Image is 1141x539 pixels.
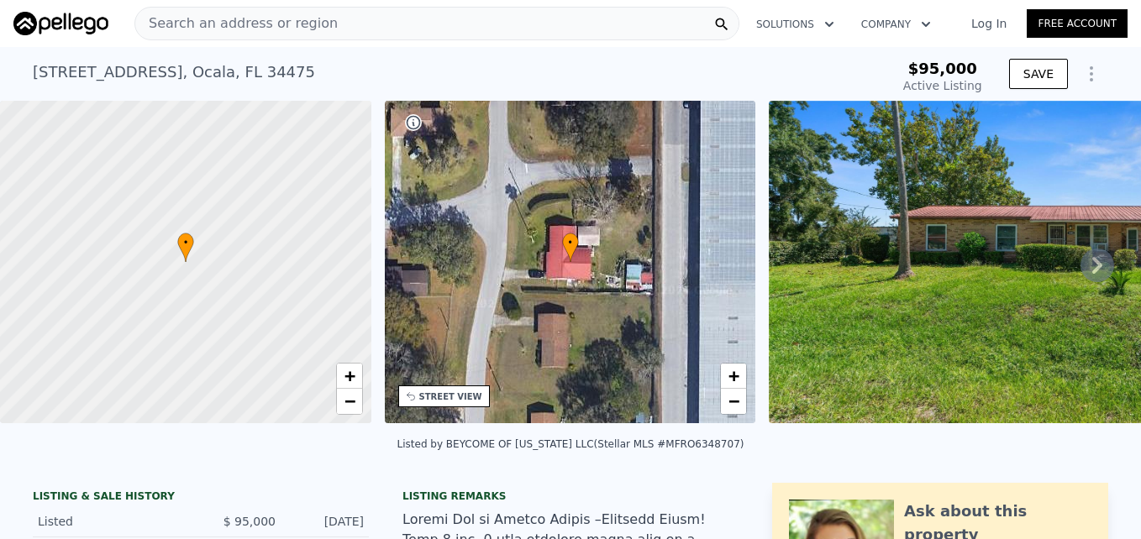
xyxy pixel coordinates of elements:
a: Log In [951,15,1027,32]
span: • [177,235,194,250]
a: Zoom in [337,364,362,389]
img: Pellego [13,12,108,35]
div: [STREET_ADDRESS] , Ocala , FL 34475 [33,60,315,84]
button: Solutions [743,9,848,39]
div: STREET VIEW [419,390,482,403]
span: $95,000 [908,60,977,77]
span: − [344,390,355,411]
span: Search an address or region [135,13,338,34]
span: $ 95,000 [223,515,276,528]
span: − [728,390,739,411]
div: Listing remarks [402,489,739,503]
span: + [728,365,739,386]
button: Show Options [1075,57,1108,91]
div: Listed by BEYCOME OF [US_STATE] LLC (Stellar MLS #MFRO6348707) [397,438,744,450]
div: • [562,233,579,262]
span: Active Listing [903,79,982,92]
div: Listed [38,513,187,530]
div: [DATE] [289,513,364,530]
a: Zoom in [721,364,746,389]
span: • [562,235,579,250]
span: + [344,365,355,386]
div: LISTING & SALE HISTORY [33,489,369,506]
button: Company [848,9,944,39]
a: Zoom out [337,389,362,414]
a: Zoom out [721,389,746,414]
a: Free Account [1027,9,1128,38]
button: SAVE [1009,59,1068,89]
div: • [177,233,194,262]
